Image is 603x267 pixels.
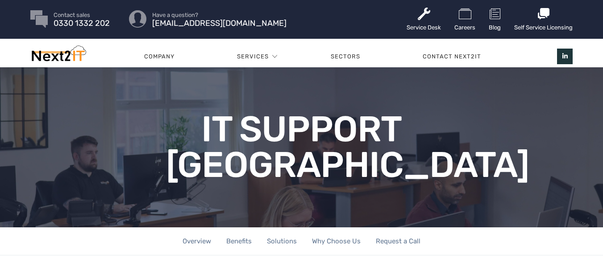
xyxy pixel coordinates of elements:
a: Sectors [299,43,391,70]
span: Contact sales [54,12,110,18]
span: [EMAIL_ADDRESS][DOMAIN_NAME] [152,21,287,26]
h1: IT Support [GEOGRAPHIC_DATA] [166,111,437,183]
a: Solutions [267,227,297,255]
a: Services [237,43,269,70]
img: Next2IT [30,45,86,66]
a: Why Choose Us [312,227,361,255]
a: Benefits [226,227,252,255]
a: Contact sales 0330 1332 202 [54,12,110,26]
a: Contact Next2IT [391,43,512,70]
a: Have a question? [EMAIL_ADDRESS][DOMAIN_NAME] [152,12,287,26]
span: 0330 1332 202 [54,21,110,26]
span: Have a question? [152,12,287,18]
a: Company [113,43,206,70]
a: Request a Call [376,227,420,255]
a: Overview [183,227,211,255]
